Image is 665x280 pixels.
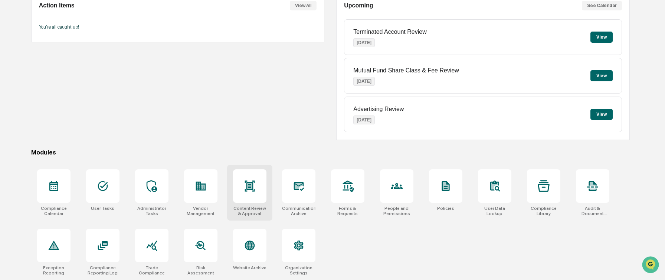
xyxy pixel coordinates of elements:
[353,106,404,113] p: Advertising Review
[527,206,560,216] div: Compliance Library
[61,94,92,101] span: Attestations
[353,29,426,35] p: Terminated Account Review
[590,32,613,43] button: View
[126,59,135,68] button: Start new chat
[353,38,375,47] p: [DATE]
[590,70,613,81] button: View
[641,255,661,276] iframe: Open customer support
[135,265,168,276] div: Trade Compliance
[478,206,511,216] div: User Data Lookup
[184,206,217,216] div: Vendor Management
[4,105,50,118] a: 🔎Data Lookup
[31,149,630,156] div: Modules
[290,1,317,10] button: View All
[233,206,266,216] div: Content Review & Approval
[344,2,373,9] h2: Upcoming
[282,265,315,276] div: Organization Settings
[331,206,364,216] div: Forms & Requests
[4,91,51,104] a: 🖐️Preclearance
[7,108,13,114] div: 🔎
[37,206,71,216] div: Compliance Calendar
[25,57,122,64] div: Start new chat
[233,265,266,270] div: Website Archive
[353,77,375,86] p: [DATE]
[7,16,135,27] p: How can we help?
[7,57,21,70] img: 1746055101610-c473b297-6a78-478c-a979-82029cc54cd1
[380,206,413,216] div: People and Permissions
[39,2,75,9] h2: Action Items
[590,109,613,120] button: View
[39,24,317,30] p: You're all caught up!
[15,108,47,115] span: Data Lookup
[353,67,459,74] p: Mutual Fund Share Class & Fee Review
[582,1,622,10] button: See Calendar
[437,206,454,211] div: Policies
[353,115,375,124] p: [DATE]
[576,206,609,216] div: Audit & Document Logs
[15,94,48,101] span: Preclearance
[37,265,71,276] div: Exception Reporting
[51,91,95,104] a: 🗄️Attestations
[86,265,119,276] div: Compliance Reporting Log
[184,265,217,276] div: Risk Assessment
[25,64,94,70] div: We're available if you need us!
[7,94,13,100] div: 🖐️
[74,126,90,131] span: Pylon
[91,206,114,211] div: User Tasks
[135,206,168,216] div: Administrator Tasks
[282,206,315,216] div: Communications Archive
[52,126,90,131] a: Powered byPylon
[54,94,60,100] div: 🗄️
